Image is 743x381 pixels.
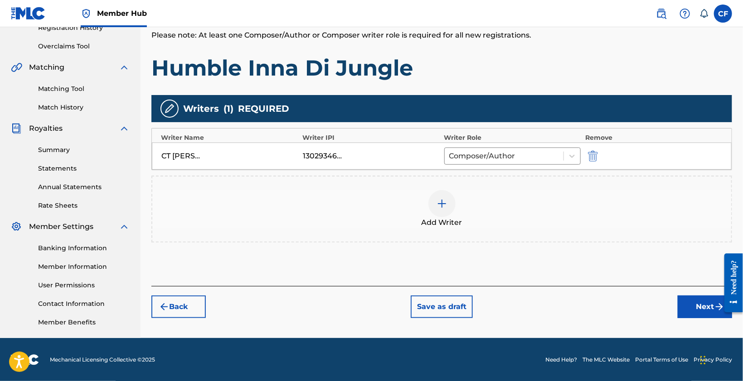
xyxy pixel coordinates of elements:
img: Matching [11,62,22,73]
img: logo [11,354,39,365]
span: Mechanical Licensing Collective © 2025 [50,356,155,364]
span: Royalties [29,123,63,134]
a: Member Information [38,262,130,271]
div: Writer Name [161,133,298,143]
a: Matching Tool [38,84,130,94]
img: Royalties [11,123,22,134]
a: Banking Information [38,243,130,253]
a: Rate Sheets [38,201,130,210]
a: The MLC Website [583,356,630,364]
a: Annual Statements [38,182,130,192]
a: Summary [38,145,130,155]
div: Remove [586,133,723,143]
img: help [680,8,690,19]
span: ( 1 ) [223,102,233,115]
img: add [437,198,447,209]
a: Overclaims Tool [38,42,130,51]
h1: Humble Inna Di Jungle [151,54,732,81]
span: Member Settings [29,221,93,232]
a: Registration History [38,23,130,33]
img: expand [119,62,130,73]
span: Add Writer [422,217,462,228]
button: Save as draft [411,295,473,318]
iframe: Chat Widget [698,338,743,381]
div: User Menu [714,5,732,23]
a: Need Help? [545,356,577,364]
img: f7272a7cc735f4ea7f67.svg [714,301,725,312]
div: Notifications [699,9,709,18]
img: Top Rightsholder [81,8,92,19]
img: search [656,8,667,19]
img: 12a2ab48e56ec057fbd8.svg [588,151,598,162]
iframe: Resource Center [718,246,743,319]
span: Member Hub [97,8,147,19]
span: REQUIRED [238,102,289,115]
a: Member Benefits [38,318,130,327]
div: Help [676,5,694,23]
a: Public Search [652,5,670,23]
button: Next [678,295,732,318]
div: Writer IPI [302,133,439,143]
a: Privacy Policy [694,356,732,364]
img: Member Settings [11,221,22,232]
a: Portal Terms of Use [635,356,688,364]
a: User Permissions [38,281,130,290]
div: Writer Role [444,133,581,143]
img: MLC Logo [11,7,46,20]
button: Back [151,295,206,318]
img: expand [119,123,130,134]
a: Statements [38,164,130,173]
div: Drag [700,347,706,374]
img: 7ee5dd4eb1f8a8e3ef2f.svg [159,301,170,312]
img: expand [119,221,130,232]
img: writers [164,103,175,114]
span: Writers [183,102,219,115]
a: Match History [38,103,130,112]
span: Matching [29,62,64,73]
span: Please note: At least one Composer/Author or Composer writer role is required for all new registr... [151,31,531,39]
a: Contact Information [38,299,130,309]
